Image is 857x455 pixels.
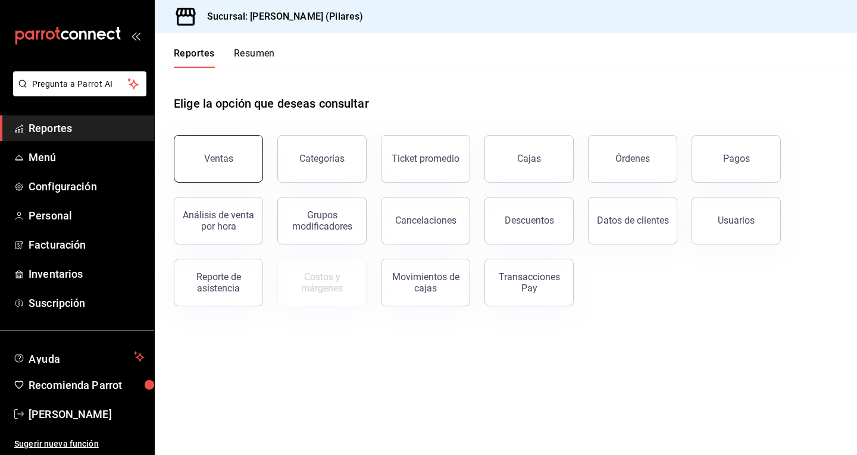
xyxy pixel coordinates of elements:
[29,237,145,253] span: Facturación
[182,271,255,294] div: Reporte de asistencia
[517,152,542,166] div: Cajas
[174,197,263,244] button: Análisis de venta por hora
[204,153,233,164] div: Ventas
[8,86,146,99] a: Pregunta a Parrot AI
[32,78,128,90] span: Pregunta a Parrot AI
[723,153,750,164] div: Pagos
[277,259,367,306] button: Contrata inventarios para ver este reporte
[29,295,145,311] span: Suscripción
[29,178,145,194] span: Configuración
[381,259,470,306] button: Movimientos de cajas
[234,48,275,68] button: Resumen
[588,135,677,183] button: Órdenes
[14,438,145,450] span: Sugerir nueva función
[285,271,359,294] div: Costos y márgenes
[29,377,145,393] span: Recomienda Parrot
[484,135,574,183] a: Cajas
[395,215,456,226] div: Cancelaciones
[692,135,781,183] button: Pagos
[29,208,145,224] span: Personal
[174,95,369,112] h1: Elige la opción que deseas consultar
[381,197,470,244] button: Cancelaciones
[174,135,263,183] button: Ventas
[392,153,459,164] div: Ticket promedio
[13,71,146,96] button: Pregunta a Parrot AI
[29,149,145,165] span: Menú
[597,215,669,226] div: Datos de clientes
[29,120,145,136] span: Reportes
[174,259,263,306] button: Reporte de asistencia
[198,10,363,24] h3: Sucursal: [PERSON_NAME] (Pilares)
[29,406,145,422] span: [PERSON_NAME]
[277,135,367,183] button: Categorías
[389,271,462,294] div: Movimientos de cajas
[505,215,554,226] div: Descuentos
[299,153,345,164] div: Categorías
[29,266,145,282] span: Inventarios
[692,197,781,244] button: Usuarios
[492,271,566,294] div: Transacciones Pay
[381,135,470,183] button: Ticket promedio
[174,48,215,68] button: Reportes
[131,31,140,40] button: open_drawer_menu
[174,48,275,68] div: navigation tabs
[277,197,367,244] button: Grupos modificadores
[285,209,359,232] div: Grupos modificadores
[615,153,650,164] div: Órdenes
[29,350,129,364] span: Ayuda
[588,197,677,244] button: Datos de clientes
[182,209,255,232] div: Análisis de venta por hora
[484,197,574,244] button: Descuentos
[718,215,755,226] div: Usuarios
[484,259,574,306] button: Transacciones Pay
